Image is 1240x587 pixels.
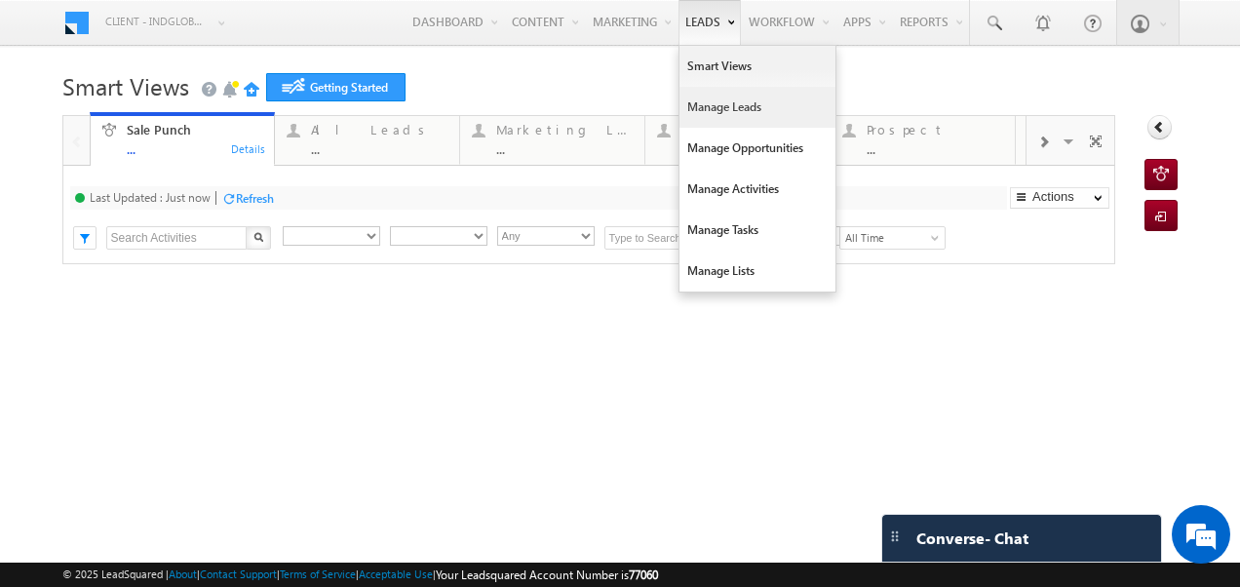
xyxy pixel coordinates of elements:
a: Acceptable Use [359,567,433,580]
a: Manage Lists [679,251,835,292]
span: Your Leadsquared Account Number is [436,567,658,582]
span: 77060 [629,567,658,582]
img: carter-drag [887,528,903,544]
div: Last Updated : Just now [90,190,211,205]
a: Prospect... [830,116,1016,165]
input: Type to Search [604,226,725,250]
a: About [169,567,197,580]
span: Client - indglobal1 (77060) [105,12,208,31]
a: Getting Started [266,73,406,101]
a: Contact... [644,116,831,165]
div: ... [867,141,1003,156]
span: Smart Views [62,70,189,101]
a: Manage Activities [679,169,835,210]
div: Prospect [867,122,1003,137]
div: Details [230,139,267,157]
input: Search Activities [106,226,248,250]
div: Chat with us now [101,102,328,128]
span: © 2025 LeadSquared | | | | | [62,566,658,584]
div: All Leads [311,122,447,137]
a: Smart Views [679,46,835,87]
a: Contact Support [200,567,277,580]
div: ... [496,141,633,156]
a: Manage Leads [679,87,835,128]
a: Manage Tasks [679,210,835,251]
a: All Time [839,226,946,250]
a: Marketing Leads... [459,116,645,165]
em: Start Chat [265,453,354,480]
button: Actions [1010,187,1109,209]
a: Manage Opportunities [679,128,835,169]
div: ... [127,141,263,156]
img: d_60004797649_company_0_60004797649 [33,102,82,128]
div: ... [311,141,447,156]
img: Search [253,232,263,242]
a: Terms of Service [280,567,356,580]
span: All Time [840,229,939,247]
div: Refresh [236,191,274,206]
a: All Leads... [274,116,460,165]
div: Sale Punch [127,122,263,137]
a: Sale Punch...Details [90,112,276,167]
div: Minimize live chat window [320,10,367,57]
textarea: Type your message and hit 'Enter' [25,180,356,438]
span: Converse - Chat [916,529,1028,547]
div: Marketing Leads [496,122,633,137]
